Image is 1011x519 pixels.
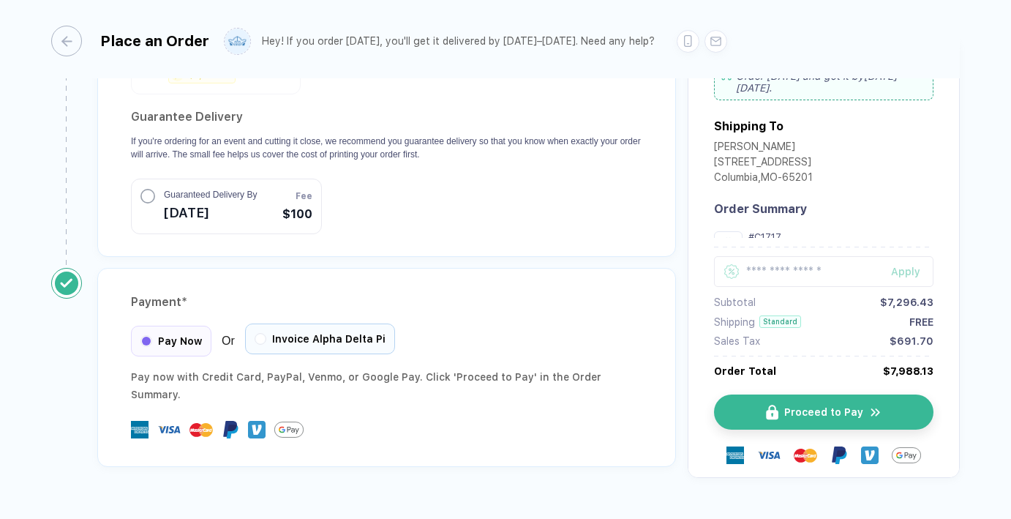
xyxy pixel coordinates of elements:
[131,368,642,403] div: Pay now with Credit Card, PayPal , Venmo , or Google Pay. Click 'Proceed to Pay' in the Order Sum...
[757,444,781,467] img: visa
[714,202,933,216] div: Order Summary
[131,421,149,438] img: express
[830,447,848,464] img: Paypal
[164,188,257,201] span: Guaranteed Delivery By
[714,119,783,133] div: Shipping To
[766,405,778,420] img: icon
[131,105,642,129] h2: Guarantee Delivery
[714,171,813,187] div: Columbia , MO - 65201
[714,296,756,308] div: Subtotal
[869,406,882,419] img: icon
[131,179,322,234] button: Guaranteed Delivery By[DATE]Fee$100
[909,316,933,328] div: FREE
[718,235,739,256] img: 7b161817-bc56-43ec-871e-7f93b4ed591b_nt_front_1756435123005.jpg
[245,324,395,354] div: Invoice Alpha Delta Pi
[759,315,801,328] div: Standard
[714,365,776,377] div: Order Total
[880,296,933,308] div: $7,296.43
[794,444,817,467] img: master-card
[714,141,813,156] div: [PERSON_NAME]
[189,418,213,441] img: master-card
[714,335,760,347] div: Sales Tax
[262,35,655,48] div: Hey! If you order [DATE], you'll get it delivered by [DATE]–[DATE]. Need any help?
[131,326,395,356] div: Or
[274,415,304,444] img: GPay
[714,316,755,328] div: Shipping
[296,190,312,203] span: Fee
[282,206,312,223] span: $100
[714,395,933,430] button: iconProceed to Payicon
[748,231,933,242] div: #C1717
[131,326,211,356] div: Pay Now
[158,335,202,347] span: Pay Now
[784,406,863,418] span: Proceed to Pay
[164,201,257,225] span: [DATE]
[714,64,933,100] div: Order [DATE] and get it by [DATE]–[DATE] .
[248,421,266,438] img: Venmo
[861,447,879,464] img: Venmo
[891,266,933,277] div: Apply
[726,447,744,464] img: express
[892,441,921,470] img: GPay
[272,333,386,345] span: Invoice Alpha Delta Pi
[131,291,642,314] div: Payment
[225,29,250,54] img: user profile
[714,156,813,171] div: [STREET_ADDRESS]
[873,256,933,287] button: Apply
[100,32,209,50] div: Place an Order
[131,135,642,161] p: If you're ordering for an event and cutting it close, we recommend you guarantee delivery so that...
[222,421,239,438] img: Paypal
[890,335,933,347] div: $691.70
[883,365,933,377] div: $7,988.13
[157,418,181,441] img: visa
